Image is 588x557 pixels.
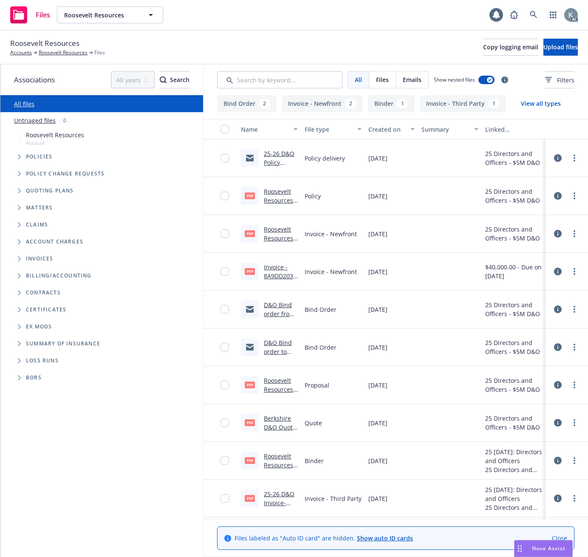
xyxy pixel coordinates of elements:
div: 0 [59,116,71,125]
a: Show auto ID cards [357,534,413,542]
span: Billing/Accounting [26,273,92,278]
button: Copy logging email [483,39,538,56]
button: Roosevelt Resources [57,6,163,23]
div: 1 [397,99,408,108]
span: Quote [305,418,322,427]
button: Filters [545,71,574,88]
div: 25 [DATE]: Directors and Officers [485,485,542,503]
span: Policies [26,154,53,159]
span: [DATE] [368,494,387,503]
a: Close [552,534,567,543]
img: photo [564,8,578,22]
a: more [569,380,580,390]
span: BORs [26,375,42,380]
button: SearchSearch [160,71,189,88]
div: 25 Directors and Officers - $5M D&O [485,338,542,356]
a: 25-26 D&O Policy Delivery .msg [264,150,294,184]
button: Created on [365,119,418,139]
input: Toggle Row Selected [220,229,229,238]
a: Switch app [545,6,562,23]
div: 2 [345,99,356,108]
input: Toggle Row Selected [220,343,229,351]
span: Invoice - Newfront [305,229,357,238]
span: [DATE] [368,343,387,352]
div: Created on [368,125,405,134]
a: Files [7,3,54,27]
span: Invoice - Newfront [305,267,357,276]
span: Summary of insurance [26,341,100,346]
div: 1 [488,99,500,108]
a: more [569,304,580,314]
a: more [569,493,580,503]
span: Associations [14,74,55,85]
span: Files [36,11,50,18]
div: 25 Directors and Officers - $5M D&O [485,414,542,432]
a: more [569,342,580,352]
div: Search [160,72,189,88]
span: Nova Assist [532,545,565,552]
button: Invoice - Newfront [282,95,363,112]
span: Policy [305,192,321,201]
span: Copy logging email [483,43,538,51]
button: Binder [368,95,415,112]
input: Toggle Row Selected [220,267,229,276]
div: 25 Directors and Officers - $5M D&O [485,465,542,474]
span: Show nested files [434,76,475,83]
span: [DATE] [368,192,387,201]
span: Files [376,75,389,84]
span: Roosevelt Resources [64,11,138,20]
input: Search by keyword... [217,71,342,88]
a: Accounts [10,49,32,57]
a: Roosevelt Resources LP 2025-26 D&O Binder .pdf [264,452,298,496]
div: Drag to move [514,540,525,557]
svg: Search [160,76,167,83]
div: 25 Directors and Officers - $5M D&O [485,225,542,243]
span: pdf [245,495,255,501]
span: Account [26,139,84,147]
input: Toggle Row Selected [220,418,229,427]
div: File type [305,125,352,134]
a: more [569,266,580,277]
div: Linked associations [485,125,542,134]
span: Policy change requests [26,171,105,176]
button: Name [237,119,301,139]
span: Emails [403,75,421,84]
span: Ex Mods [26,324,52,329]
a: All files [14,100,34,108]
a: Untriaged files [14,116,56,125]
span: Contracts [26,290,61,295]
a: Report a Bug [506,6,523,23]
input: Toggle Row Selected [220,456,229,465]
input: Toggle Row Selected [220,494,229,503]
div: Summary [421,125,469,134]
div: 25 Directors and Officers - $5M D&O [485,149,542,167]
a: Berkshire D&O Quote .pdf [264,414,296,440]
span: Bind Order [305,343,336,352]
a: 25-26 D&O Invoice- [GEOGRAPHIC_DATA] .pdf [264,490,298,534]
button: Nova Assist [514,540,573,557]
span: [DATE] [368,154,387,163]
div: 25 Directors and Officers - $5M D&O [485,376,542,394]
a: Roosevelt Resources [39,49,88,57]
a: D&O Bind order from Insured .msg [264,301,295,336]
button: File type [301,119,365,139]
div: 25 Directors and Officers - $5M D&O [485,187,542,205]
button: Summary [418,119,482,139]
span: Proposal [305,381,329,390]
span: Files [94,49,105,57]
span: All [355,75,362,84]
button: Upload files [543,39,578,56]
div: 2 [259,99,270,108]
span: pdf [245,230,255,237]
button: Invoice - Third Party [420,95,506,112]
button: Linked associations [482,119,546,139]
span: [DATE] [368,305,387,314]
span: Matters [26,205,53,210]
span: [DATE] [368,456,387,465]
span: [DATE] [368,381,387,390]
a: more [569,418,580,428]
span: [DATE] [368,267,387,276]
span: pdf [245,268,255,274]
div: Folder Tree Example [0,267,203,386]
span: Claims [26,222,48,227]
